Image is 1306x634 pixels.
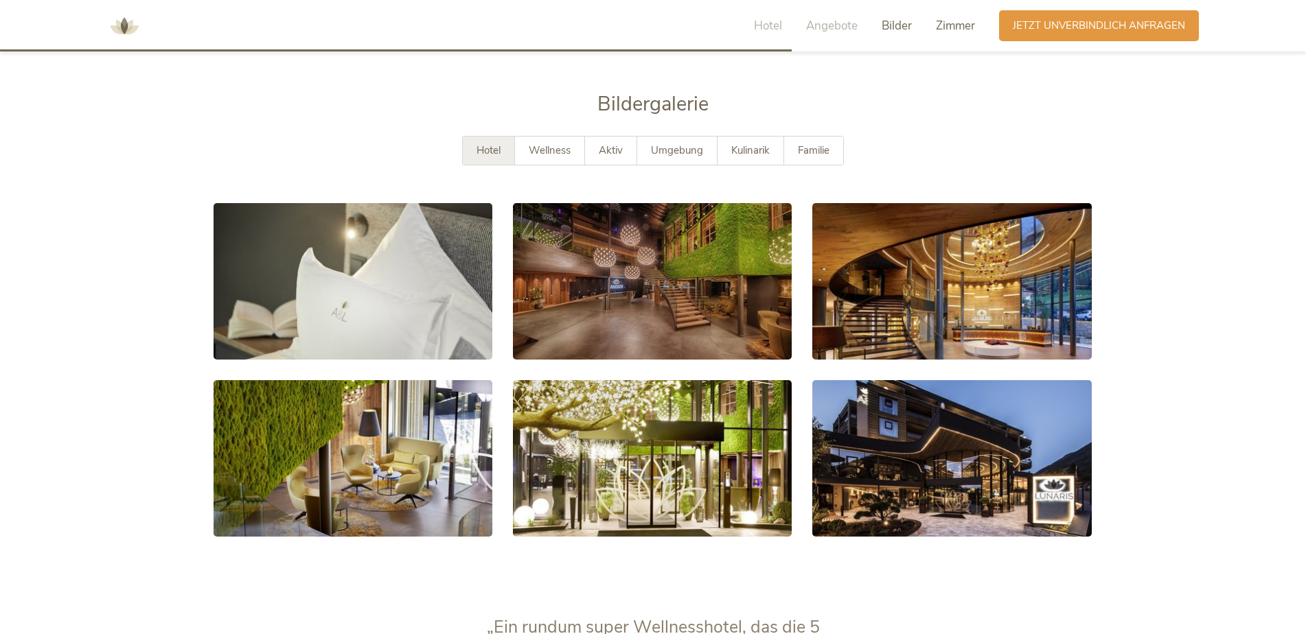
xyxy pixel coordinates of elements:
a: AMONTI & LUNARIS Wellnessresort [104,21,145,30]
span: Jetzt unverbindlich anfragen [1013,19,1185,33]
span: Angebote [806,18,858,34]
span: Aktiv [599,143,623,157]
span: Bilder [882,18,912,34]
img: AMONTI & LUNARIS Wellnessresort [104,5,145,47]
span: Umgebung [651,143,703,157]
span: Hotel [477,143,501,157]
span: Zimmer [936,18,975,34]
span: Familie [798,143,829,157]
span: Hotel [754,18,782,34]
span: Wellness [529,143,571,157]
span: Kulinarik [731,143,770,157]
span: Bildergalerie [597,91,709,117]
